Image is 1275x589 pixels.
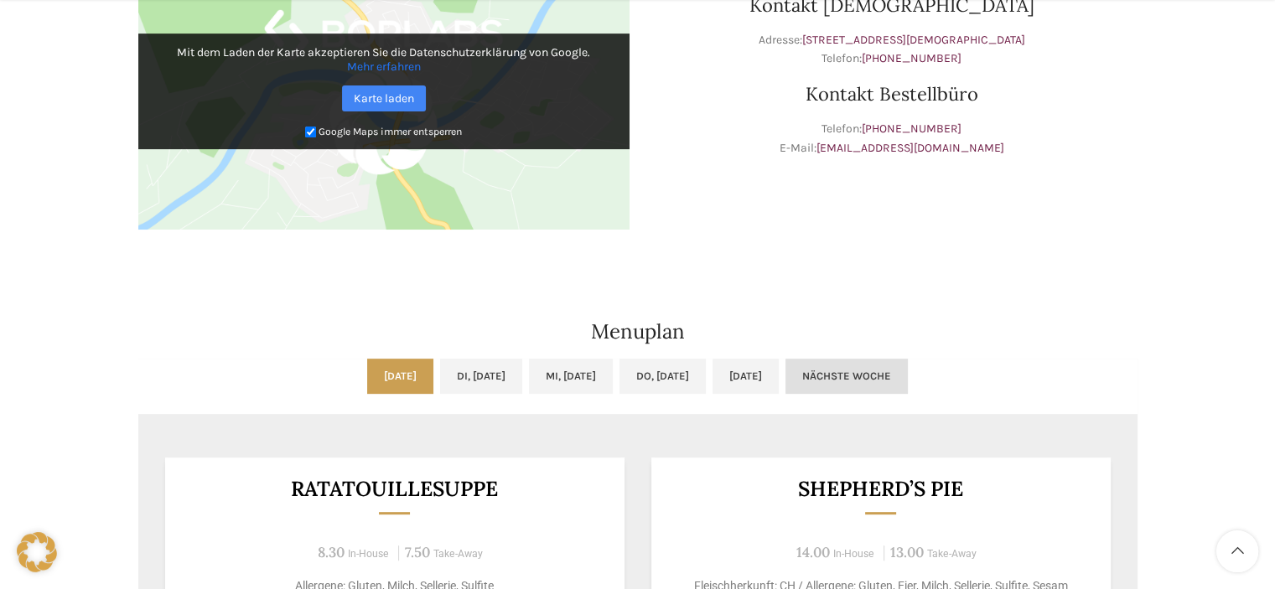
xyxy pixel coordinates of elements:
[433,548,483,560] span: Take-Away
[671,478,1090,499] h3: Shepherd’s Pie
[713,359,779,394] a: [DATE]
[862,121,961,136] a: [PHONE_NUMBER]
[785,359,908,394] a: Nächste Woche
[305,127,316,137] input: Google Maps immer entsperren
[185,478,604,499] h3: Ratatouillesuppe
[802,33,1025,47] a: [STREET_ADDRESS][DEMOGRAPHIC_DATA]
[833,548,874,560] span: In-House
[927,548,977,560] span: Take-Away
[348,548,389,560] span: In-House
[405,543,430,561] span: 7.50
[342,85,426,111] a: Karte laden
[347,59,421,74] a: Mehr erfahren
[862,51,961,65] a: [PHONE_NUMBER]
[318,543,345,561] span: 8.30
[646,85,1138,103] h3: Kontakt Bestellbüro
[138,322,1138,342] h2: Menuplan
[646,120,1138,158] p: Telefon: E-Mail:
[1216,530,1258,572] a: Scroll to top button
[319,126,462,137] small: Google Maps immer entsperren
[796,543,830,561] span: 14.00
[440,359,522,394] a: Di, [DATE]
[367,359,433,394] a: [DATE]
[890,543,924,561] span: 13.00
[816,141,1004,155] a: [EMAIL_ADDRESS][DOMAIN_NAME]
[150,45,618,74] p: Mit dem Laden der Karte akzeptieren Sie die Datenschutzerklärung von Google.
[619,359,706,394] a: Do, [DATE]
[529,359,613,394] a: Mi, [DATE]
[646,31,1138,69] p: Adresse: Telefon:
